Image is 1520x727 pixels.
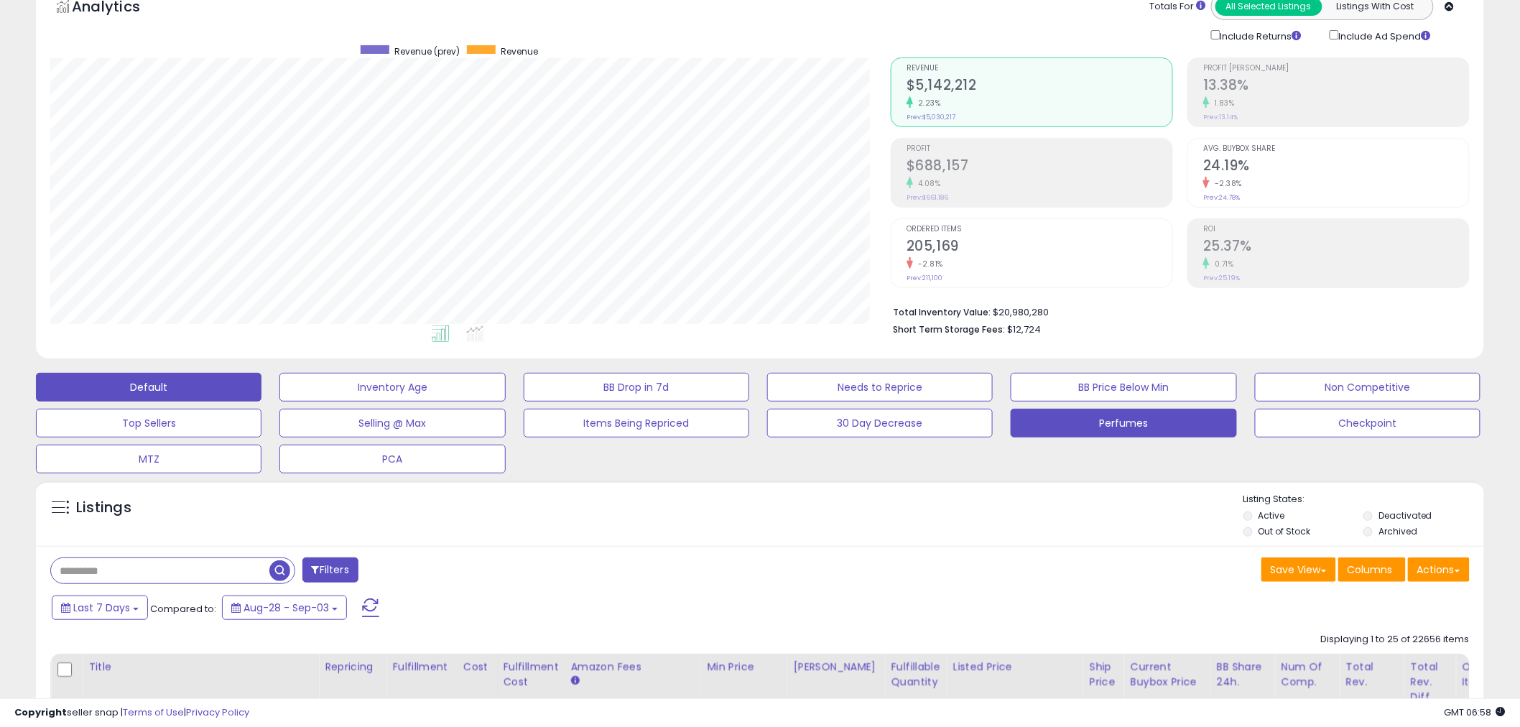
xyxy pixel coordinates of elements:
h2: $5,142,212 [907,77,1172,96]
small: -2.81% [913,259,943,269]
p: Listing States: [1243,493,1484,506]
button: Inventory Age [279,373,505,402]
label: Active [1259,509,1285,522]
div: Include Returns [1200,27,1319,43]
div: Include Ad Spend [1319,27,1454,43]
a: Privacy Policy [186,705,249,719]
label: Out of Stock [1259,525,1311,537]
h2: 24.19% [1203,157,1469,177]
div: Total Rev. Diff. [1411,659,1450,705]
span: Ordered Items [907,226,1172,233]
div: Fulfillment Cost [504,659,559,690]
button: Filters [302,557,358,583]
span: Columns [1348,562,1393,577]
span: Compared to: [150,602,216,616]
div: Num of Comp. [1282,659,1334,690]
div: Min Price [708,659,782,675]
span: Revenue [907,65,1172,73]
h5: Listings [76,498,131,518]
div: Ship Price [1090,659,1118,690]
div: seller snap | | [14,706,249,720]
small: -2.38% [1210,178,1242,189]
button: Columns [1338,557,1406,582]
div: BB Share 24h. [1217,659,1269,690]
small: Prev: 24.78% [1203,193,1240,202]
button: 30 Day Decrease [767,409,993,437]
strong: Copyright [14,705,67,719]
label: Archived [1378,525,1417,537]
div: Fulfillment [392,659,450,675]
div: Fulfillable Quantity [891,659,941,690]
span: Revenue [501,45,538,57]
small: 2.23% [913,98,941,108]
small: Prev: 25.19% [1203,274,1240,282]
a: Terms of Use [123,705,184,719]
div: Amazon Fees [571,659,695,675]
span: Profit [907,145,1172,153]
button: Perfumes [1011,409,1236,437]
span: Revenue (prev) [394,45,460,57]
button: Default [36,373,261,402]
div: Ordered Items [1462,659,1514,690]
small: Prev: $5,030,217 [907,113,955,121]
div: Title [88,659,312,675]
button: Save View [1261,557,1336,582]
small: Prev: 211,100 [907,274,942,282]
button: Last 7 Days [52,596,148,620]
small: Prev: 13.14% [1203,113,1238,121]
span: Aug-28 - Sep-03 [244,601,329,615]
span: $12,724 [1007,323,1041,336]
small: Prev: $661,186 [907,193,948,202]
h2: 13.38% [1203,77,1469,96]
li: $20,980,280 [893,302,1459,320]
button: Aug-28 - Sep-03 [222,596,347,620]
button: Needs to Reprice [767,373,993,402]
small: 1.83% [1210,98,1235,108]
b: Short Term Storage Fees: [893,323,1005,335]
div: [PERSON_NAME] [794,659,879,675]
button: BB Price Below Min [1011,373,1236,402]
label: Deactivated [1378,509,1432,522]
span: Last 7 Days [73,601,130,615]
div: Cost [463,659,491,675]
button: BB Drop in 7d [524,373,749,402]
small: 4.08% [913,178,941,189]
div: Listed Price [953,659,1078,675]
button: Actions [1408,557,1470,582]
button: PCA [279,445,505,473]
span: Avg. Buybox Share [1203,145,1469,153]
span: Profit [PERSON_NAME] [1203,65,1469,73]
small: 0.71% [1210,259,1234,269]
button: MTZ [36,445,261,473]
div: Displaying 1 to 25 of 22656 items [1321,633,1470,647]
span: 2025-09-11 06:58 GMT [1445,705,1506,719]
button: Non Competitive [1255,373,1480,402]
h2: $688,157 [907,157,1172,177]
button: Top Sellers [36,409,261,437]
h2: 25.37% [1203,238,1469,257]
div: Current Buybox Price [1131,659,1205,690]
div: Total Rev. [1346,659,1399,690]
b: Total Inventory Value: [893,306,991,318]
small: Amazon Fees. [571,675,580,687]
button: Items Being Repriced [524,409,749,437]
button: Selling @ Max [279,409,505,437]
button: Checkpoint [1255,409,1480,437]
div: Repricing [325,659,380,675]
h2: 205,169 [907,238,1172,257]
span: ROI [1203,226,1469,233]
